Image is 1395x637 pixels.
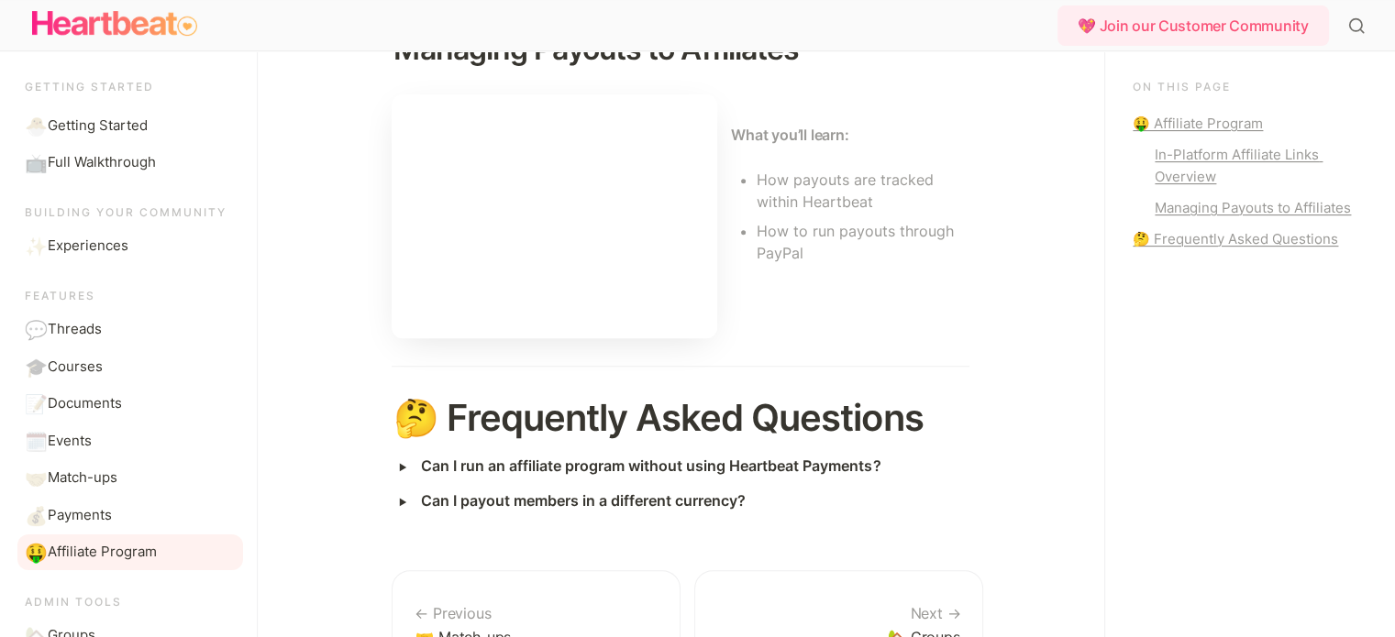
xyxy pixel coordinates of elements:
[48,357,103,378] span: Courses
[1057,5,1335,46] a: 💖 Join our Customer Community
[25,542,43,560] span: 🤑
[48,431,92,452] span: Events
[17,349,243,385] a: 🎓Courses
[48,542,157,563] span: Affiliate Program
[25,80,154,93] span: Getting started
[25,595,122,609] span: Admin Tools
[17,498,243,533] a: 💰Payments
[1057,5,1328,46] div: 💖 Join our Customer Community
[25,431,43,449] span: 🗓️
[17,386,243,422] a: 📝Documents
[25,236,43,254] span: ✨
[1133,197,1357,219] a: Managing Payouts to Affiliates
[395,450,410,481] span: ‣
[17,534,243,570] a: 🤑Affiliate Program
[25,205,227,219] span: Building your community
[32,5,197,42] img: Logo
[25,505,43,523] span: 💰
[757,217,969,267] li: How to run payouts through PayPal
[25,467,43,486] span: 🤝
[25,319,43,337] span: 💬
[17,228,243,264] a: ✨Experiences
[25,115,43,134] span: 🐣
[25,152,43,170] span: 📺
[757,166,969,215] li: How payouts are tracked within Heartbeat
[25,393,43,412] span: 📝
[48,152,156,173] span: Full Walkthrough
[17,145,243,181] a: 📺Full Walkthrough
[25,357,43,375] span: 🎓
[1133,80,1231,93] span: On this page
[395,485,410,516] span: ‣
[731,126,848,144] strong: What you’ll learn:
[25,289,95,302] span: Features
[1133,228,1357,250] a: 🤔 Frequently Asked Questions
[1155,197,1357,219] div: Managing Payouts to Affiliates
[1155,144,1357,188] div: In-Platform Affiliate Links Overview
[48,319,102,340] span: Threads
[421,491,746,510] strong: Can I payout members in a different currency?
[17,423,243,459] a: 🗓️Events
[48,115,148,137] span: Getting Started
[392,397,969,439] h1: 🤔 Frequently Asked Questions
[48,236,128,257] span: Experiences
[48,467,117,489] span: Match-ups
[48,393,122,414] span: Documents
[1133,144,1357,188] a: In-Platform Affiliate Links Overview
[17,108,243,144] a: 🐣Getting Started
[17,312,243,347] a: 💬Threads
[48,505,112,526] span: Payments
[17,460,243,496] a: 🤝Match-ups
[392,94,717,338] iframe: www.loom.com
[1133,113,1357,135] a: 🤑 Affiliate Program
[421,456,880,475] strong: Can I run an affiliate program without using Heartbeat Payments?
